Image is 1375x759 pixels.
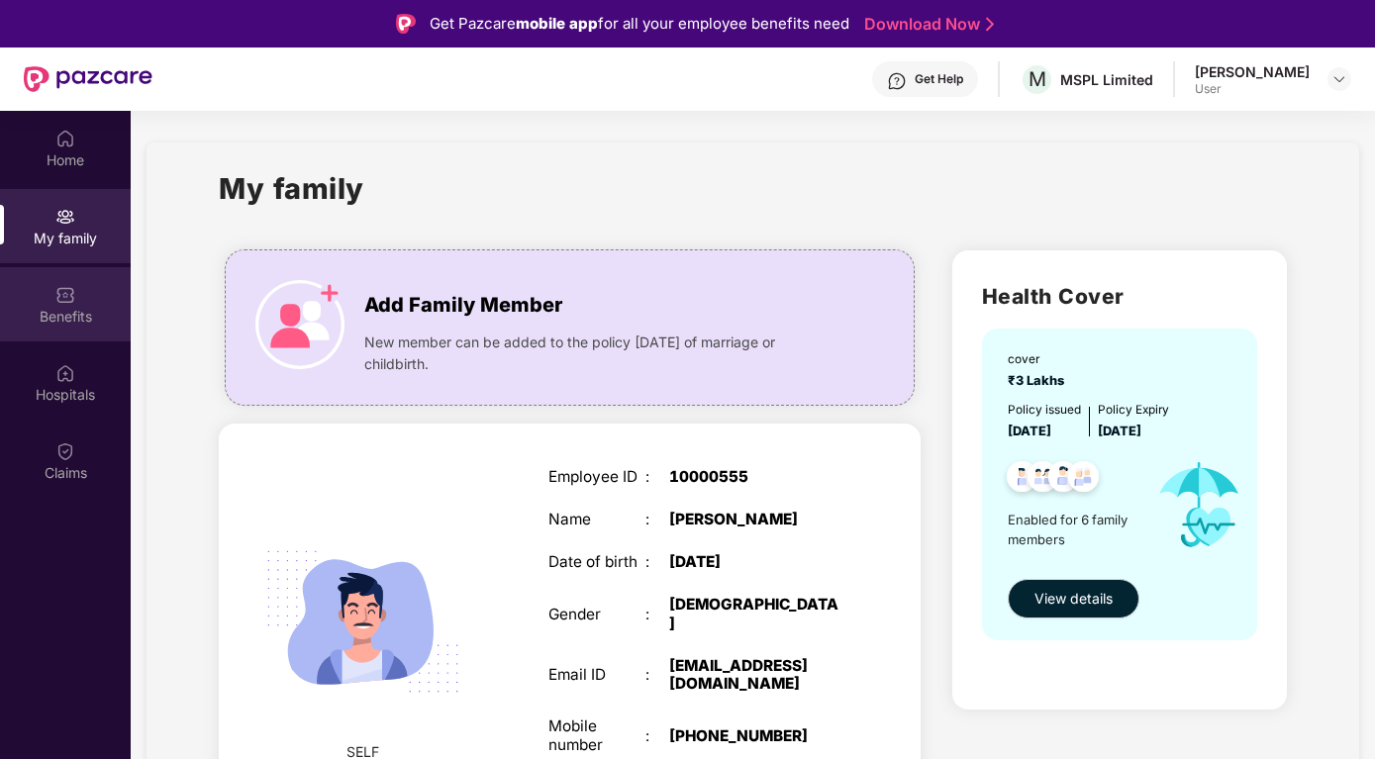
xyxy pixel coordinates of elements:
img: svg+xml;base64,PHN2ZyB4bWxucz0iaHR0cDovL3d3dy53My5vcmcvMjAwMC9zdmciIHdpZHRoPSI0OC45MTUiIGhlaWdodD... [1019,455,1067,504]
div: : [645,553,670,571]
div: Policy Expiry [1098,401,1169,420]
img: svg+xml;base64,PHN2ZyBpZD0iQ2xhaW0iIHhtbG5zPSJodHRwOi8vd3d3LnczLm9yZy8yMDAwL3N2ZyIgd2lkdGg9IjIwIi... [55,441,75,461]
div: cover [1008,350,1070,369]
img: svg+xml;base64,PHN2ZyBpZD0iSGVscC0zMngzMiIgeG1sbnM9Imh0dHA6Ly93d3cudzMub3JnLzIwMDAvc3ZnIiB3aWR0aD... [887,71,907,91]
div: : [645,606,670,623]
strong: mobile app [516,14,598,33]
img: svg+xml;base64,PHN2ZyB4bWxucz0iaHR0cDovL3d3dy53My5vcmcvMjAwMC9zdmciIHdpZHRoPSI0OC45NDMiIGhlaWdodD... [1059,455,1108,504]
div: Date of birth [548,553,645,571]
div: MSPL Limited [1060,70,1153,89]
div: : [645,666,670,684]
div: : [645,727,670,745]
img: svg+xml;base64,PHN2ZyB3aWR0aD0iMjAiIGhlaWdodD0iMjAiIHZpZXdCb3g9IjAgMCAyMCAyMCIgZmlsbD0ibm9uZSIgeG... [55,207,75,227]
span: M [1029,67,1046,91]
span: [DATE] [1098,424,1141,438]
span: [DATE] [1008,424,1051,438]
div: [DATE] [669,553,839,571]
div: : [645,511,670,528]
div: Name [548,511,645,528]
img: icon [255,280,344,369]
span: New member can be added to the policy [DATE] of marriage or childbirth. [364,332,835,375]
div: Mobile number [548,717,645,754]
div: 10000555 [669,468,839,486]
button: View details [1008,579,1139,618]
span: View details [1034,588,1113,610]
img: svg+xml;base64,PHN2ZyBpZD0iQmVuZWZpdHMiIHhtbG5zPSJodHRwOi8vd3d3LnczLm9yZy8yMDAwL3N2ZyIgd2lkdGg9Ij... [55,285,75,305]
img: svg+xml;base64,PHN2ZyB4bWxucz0iaHR0cDovL3d3dy53My5vcmcvMjAwMC9zdmciIHdpZHRoPSI0OC45NDMiIGhlaWdodD... [1039,455,1088,504]
div: Employee ID [548,468,645,486]
div: Get Pazcare for all your employee benefits need [430,12,849,36]
span: Add Family Member [364,290,562,321]
div: [EMAIL_ADDRESS][DOMAIN_NAME] [669,657,839,694]
div: Get Help [915,71,963,87]
div: Gender [548,606,645,623]
div: [PERSON_NAME] [669,511,839,528]
span: ₹3 Lakhs [1008,373,1070,388]
img: Stroke [986,14,994,35]
div: [PHONE_NUMBER] [669,727,839,745]
img: Logo [396,14,416,34]
div: Email ID [548,666,645,684]
div: Policy issued [1008,401,1081,420]
div: [DEMOGRAPHIC_DATA] [669,596,839,632]
img: icon [1140,441,1258,569]
img: svg+xml;base64,PHN2ZyBpZD0iRHJvcGRvd24tMzJ4MzIiIHhtbG5zPSJodHRwOi8vd3d3LnczLm9yZy8yMDAwL3N2ZyIgd2... [1331,71,1347,87]
img: svg+xml;base64,PHN2ZyBpZD0iSG9zcGl0YWxzIiB4bWxucz0iaHR0cDovL3d3dy53My5vcmcvMjAwMC9zdmciIHdpZHRoPS... [55,363,75,383]
h2: Health Cover [982,280,1257,313]
img: svg+xml;base64,PHN2ZyB4bWxucz0iaHR0cDovL3d3dy53My5vcmcvMjAwMC9zdmciIHdpZHRoPSI0OC45NDMiIGhlaWdodD... [998,455,1046,504]
a: Download Now [864,14,988,35]
h1: My family [219,166,364,211]
span: Enabled for 6 family members [1008,510,1140,550]
div: : [645,468,670,486]
div: [PERSON_NAME] [1195,62,1310,81]
img: svg+xml;base64,PHN2ZyB4bWxucz0iaHR0cDovL3d3dy53My5vcmcvMjAwMC9zdmciIHdpZHRoPSIyMjQiIGhlaWdodD0iMT... [244,502,482,740]
img: New Pazcare Logo [24,66,152,92]
div: User [1195,81,1310,97]
img: svg+xml;base64,PHN2ZyBpZD0iSG9tZSIgeG1sbnM9Imh0dHA6Ly93d3cudzMub3JnLzIwMDAvc3ZnIiB3aWR0aD0iMjAiIG... [55,129,75,148]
